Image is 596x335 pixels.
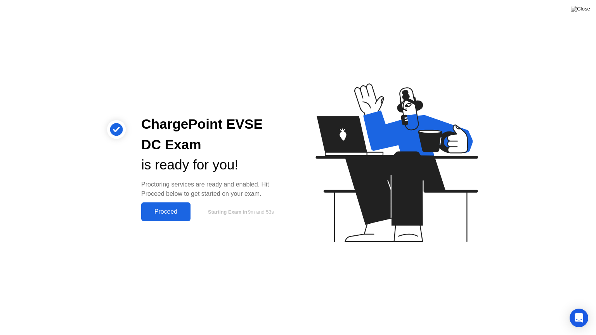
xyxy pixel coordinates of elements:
img: Close [571,6,590,12]
button: Proceed [141,202,191,221]
button: Starting Exam in9m and 53s [194,204,286,219]
span: 9m and 53s [248,209,274,215]
div: Proceed [144,208,188,215]
div: ChargePoint EVSE DC Exam [141,114,286,155]
div: Proctoring services are ready and enabled. Hit Proceed below to get started on your exam. [141,180,286,199]
div: is ready for you! [141,155,286,175]
div: Open Intercom Messenger [570,309,588,327]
